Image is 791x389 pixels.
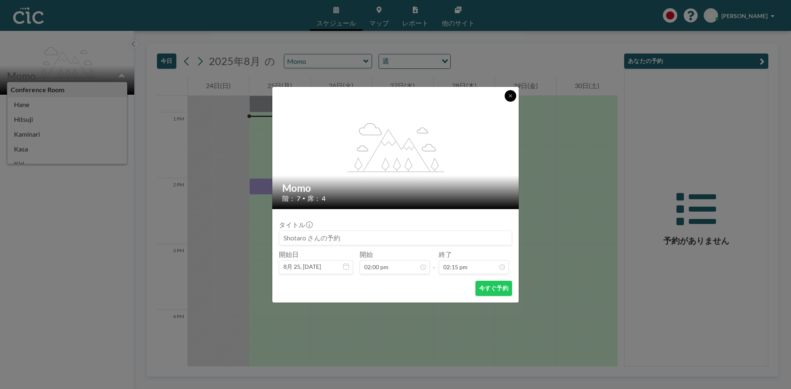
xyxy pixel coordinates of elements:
[360,250,373,259] label: 開始
[279,231,512,245] input: Shotaro さんの予約
[347,122,445,172] g: flex-grow: 1.2;
[302,195,305,201] span: •
[433,253,435,271] span: -
[307,194,325,203] span: 席： 4
[282,194,300,203] span: 階： 7
[279,250,299,259] label: 開始日
[282,182,510,194] h2: Momo
[279,221,312,229] label: タイトル
[439,250,452,259] label: 終了
[475,281,512,296] button: 今すぐ予約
